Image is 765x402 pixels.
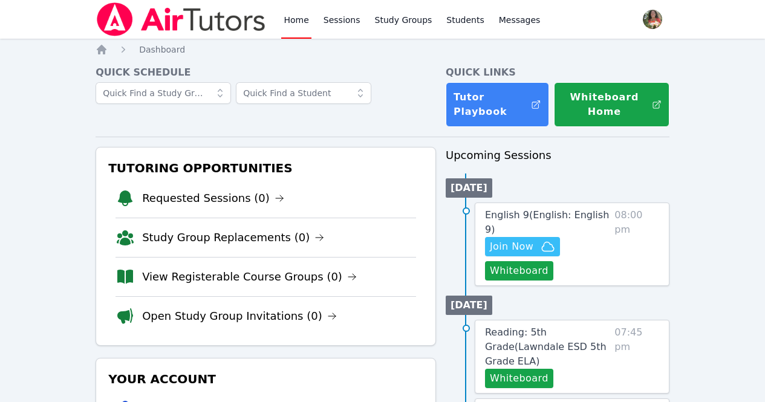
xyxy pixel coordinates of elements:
[96,65,436,80] h4: Quick Schedule
[96,82,231,104] input: Quick Find a Study Group
[446,147,669,164] h3: Upcoming Sessions
[142,308,337,325] a: Open Study Group Invitations (0)
[485,208,610,237] a: English 9(English: English 9)
[139,44,185,56] a: Dashboard
[96,2,267,36] img: Air Tutors
[236,82,371,104] input: Quick Find a Student
[139,45,185,54] span: Dashboard
[142,229,324,246] a: Study Group Replacements (0)
[96,44,669,56] nav: Breadcrumb
[490,239,533,254] span: Join Now
[142,268,357,285] a: View Registerable Course Groups (0)
[106,157,426,179] h3: Tutoring Opportunities
[446,296,492,315] li: [DATE]
[485,369,553,388] button: Whiteboard
[614,325,659,388] span: 07:45 pm
[485,209,609,235] span: English 9 ( English: English 9 )
[446,178,492,198] li: [DATE]
[446,82,549,127] a: Tutor Playbook
[554,82,669,127] button: Whiteboard Home
[106,368,426,390] h3: Your Account
[485,325,610,369] a: Reading: 5th Grade(Lawndale ESD 5th Grade ELA)
[485,326,607,367] span: Reading: 5th Grade ( Lawndale ESD 5th Grade ELA )
[485,237,560,256] button: Join Now
[614,208,659,280] span: 08:00 pm
[446,65,669,80] h4: Quick Links
[142,190,284,207] a: Requested Sessions (0)
[485,261,553,280] button: Whiteboard
[499,14,541,26] span: Messages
